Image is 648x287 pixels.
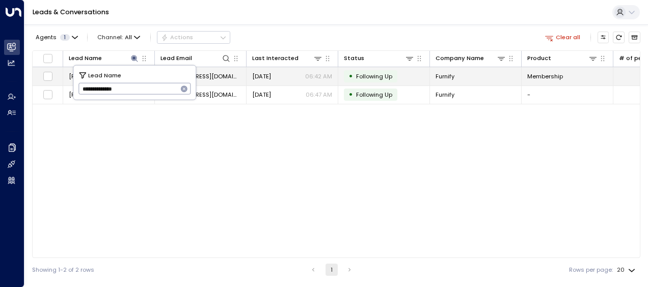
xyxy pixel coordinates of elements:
div: Lead Name [69,53,139,63]
div: Lead Name [69,53,102,63]
div: Last Interacted [252,53,299,63]
span: Channel: [94,32,144,43]
div: Status [344,53,414,63]
a: Leads & Conversations [33,8,109,16]
button: Agents1 [32,32,80,43]
div: Button group with a nested menu [157,31,230,43]
button: page 1 [326,264,338,276]
div: • [348,88,353,101]
button: Channel:All [94,32,144,43]
span: Toggle select row [43,90,53,100]
div: Product [527,53,551,63]
span: Brendon Coxell [69,91,116,99]
button: Archived Leads [629,32,640,43]
span: brendon@furnify.co.uk [160,91,240,99]
span: Sep 02, 2025 [252,72,271,80]
div: 20 [617,264,637,276]
td: - [522,86,613,104]
button: Actions [157,31,230,43]
nav: pagination navigation [307,264,356,276]
span: Furnify [436,91,454,99]
span: Agents [36,35,57,40]
span: All [125,34,132,41]
div: Status [344,53,364,63]
span: Sep 01, 2025 [252,91,271,99]
span: Toggle select row [43,71,53,81]
span: Toggle select all [43,53,53,64]
button: Clear all [542,32,584,43]
span: Brendon Coxell [69,72,116,80]
div: Lead Email [160,53,231,63]
div: Company Name [436,53,506,63]
div: • [348,69,353,83]
span: Following Up [356,72,392,80]
span: Lead Name [88,70,121,79]
span: Refresh [613,32,625,43]
button: Customize [598,32,609,43]
p: 06:42 AM [305,72,332,80]
span: Following Up [356,91,392,99]
label: Rows per page: [569,266,613,274]
div: Lead Email [160,53,192,63]
div: Company Name [436,53,484,63]
div: Product [527,53,598,63]
p: 06:47 AM [306,91,332,99]
span: Furnify [436,72,454,80]
span: 1 [60,34,70,41]
div: Actions [161,34,193,41]
span: Membership [527,72,563,80]
div: Last Interacted [252,53,322,63]
div: Showing 1-2 of 2 rows [32,266,94,274]
span: brendon@furnify.co.uk [160,72,240,80]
